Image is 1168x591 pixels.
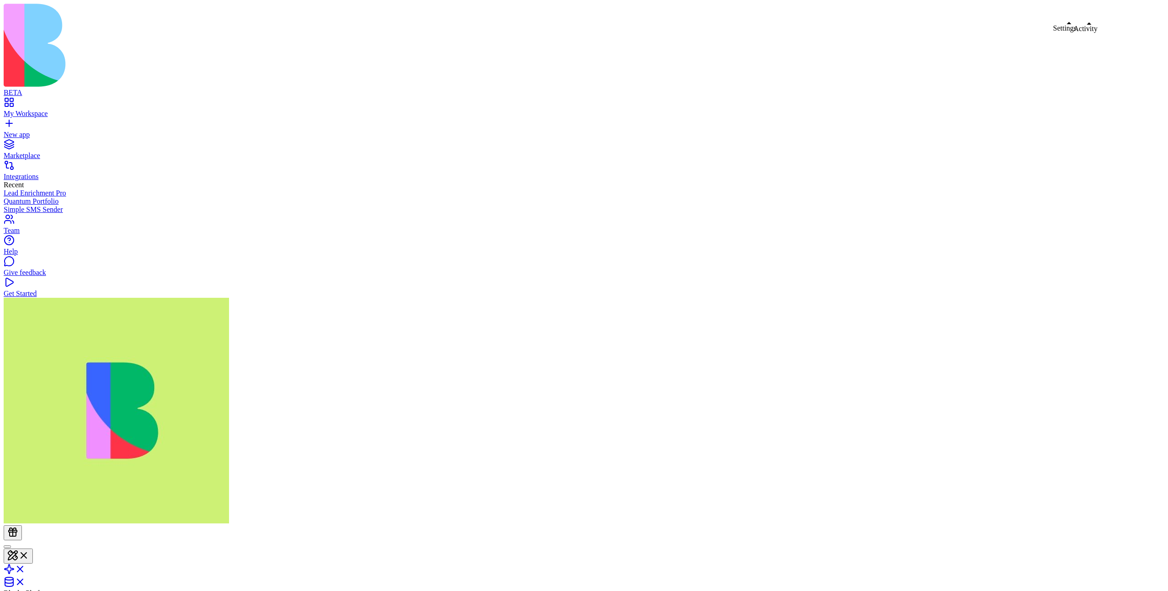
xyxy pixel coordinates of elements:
img: logo [4,4,370,87]
a: Help [4,239,1164,256]
a: My Workspace [4,101,1164,118]
div: Settings [1053,24,1077,32]
img: WhatsApp_Image_2025-01-03_at_11.26.17_rubx1k.jpg [4,298,229,523]
div: Get Started [4,290,1164,298]
a: Lead Enrichment Pro [4,189,1164,197]
div: Help [4,248,1164,256]
div: Activity [1074,25,1097,33]
div: Integrations [4,173,1164,181]
div: My Workspace [4,110,1164,118]
a: Marketplace [4,143,1164,160]
a: New app [4,122,1164,139]
a: Simple SMS Sender [4,206,1164,214]
a: Give feedback [4,260,1164,277]
a: BETA [4,80,1164,97]
div: Team [4,227,1164,235]
span: Recent [4,181,24,189]
a: Get Started [4,281,1164,298]
div: New app [4,131,1164,139]
div: Marketplace [4,152,1164,160]
div: BETA [4,89,1164,97]
a: Integrations [4,164,1164,181]
a: Quantum Portfolio [4,197,1164,206]
div: Give feedback [4,269,1164,277]
a: Team [4,218,1164,235]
